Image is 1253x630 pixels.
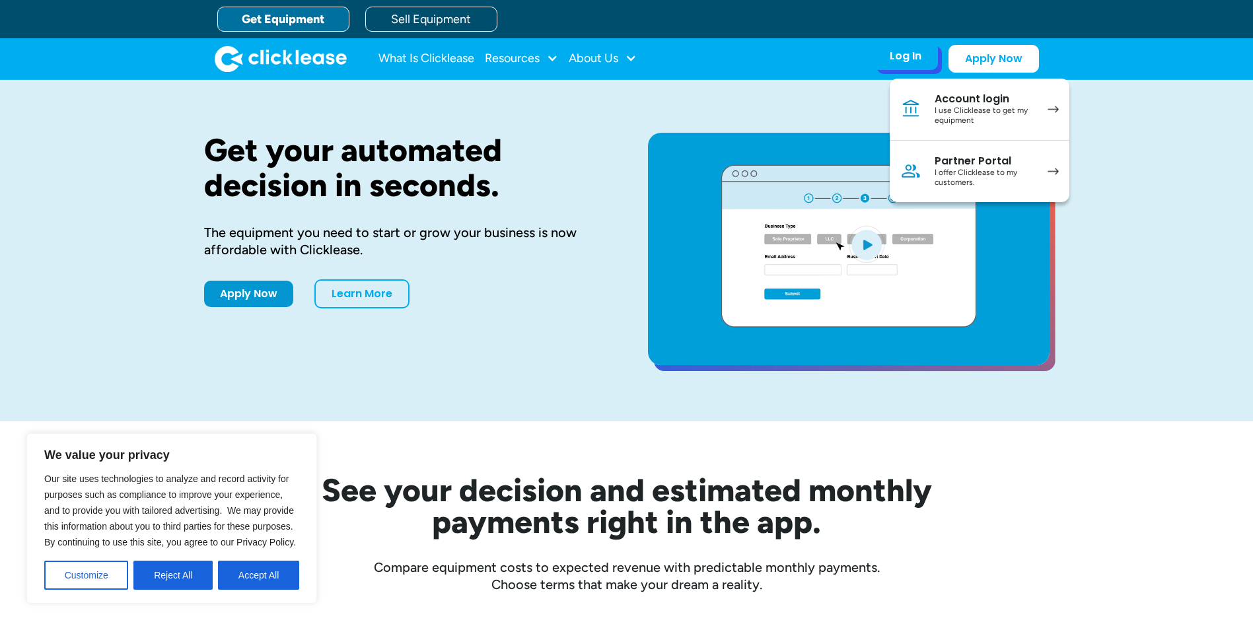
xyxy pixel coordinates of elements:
a: Sell Equipment [365,7,497,32]
a: Learn More [314,279,410,308]
h2: See your decision and estimated monthly payments right in the app. [257,474,997,538]
div: Account login [935,92,1034,106]
img: arrow [1048,168,1059,175]
div: I use Clicklease to get my equipment [935,106,1034,126]
div: I offer Clicklease to my customers. [935,168,1034,188]
img: Bank icon [900,98,921,120]
h1: Get your automated decision in seconds. [204,133,606,203]
a: What Is Clicklease [378,46,474,72]
img: Person icon [900,160,921,182]
div: Partner Portal [935,155,1034,168]
button: Accept All [218,561,299,590]
a: Get Equipment [217,7,349,32]
div: Log In [890,50,921,63]
div: We value your privacy [26,433,317,604]
p: We value your privacy [44,447,299,463]
a: Partner PortalI offer Clicklease to my customers. [890,141,1069,202]
a: home [215,46,347,72]
div: Compare equipment costs to expected revenue with predictable monthly payments. Choose terms that ... [204,559,1050,593]
button: Reject All [133,561,213,590]
a: open lightbox [648,133,1050,365]
button: Customize [44,561,128,590]
div: The equipment you need to start or grow your business is now affordable with Clicklease. [204,224,606,258]
img: Clicklease logo [215,46,347,72]
div: About Us [569,46,637,72]
a: Apply Now [949,45,1039,73]
span: Our site uses technologies to analyze and record activity for purposes such as compliance to impr... [44,473,296,547]
div: Resources [485,46,558,72]
a: Account loginI use Clicklease to get my equipment [890,79,1069,141]
img: arrow [1048,106,1059,113]
nav: Log In [890,79,1069,202]
a: Apply Now [204,281,293,307]
img: Blue play button logo on a light blue circular background [849,226,884,263]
